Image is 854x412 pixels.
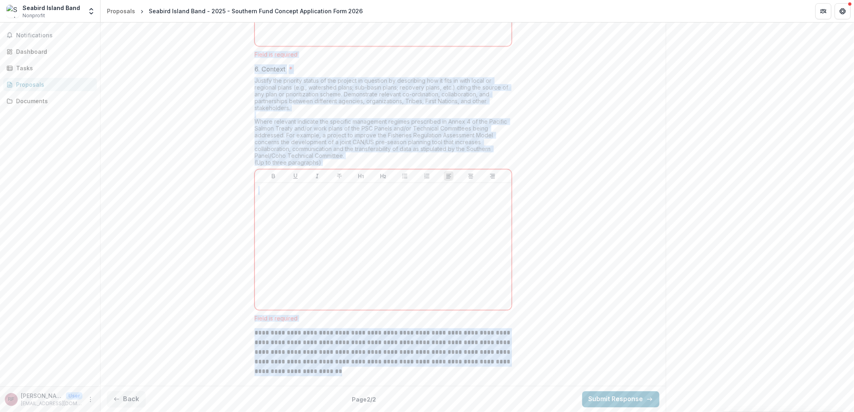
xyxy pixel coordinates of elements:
button: Align Right [488,171,497,181]
button: Get Help [835,3,851,19]
div: Dashboard [16,47,90,56]
button: More [86,395,95,404]
button: Strike [335,171,344,181]
a: Proposals [104,5,138,17]
button: Notifications [3,29,97,42]
img: Seabird Island Band [6,5,19,18]
div: Rowan Forseth [8,397,14,402]
p: 6. Context [255,64,285,74]
button: Heading 2 [378,171,388,181]
button: Ordered List [422,171,432,181]
a: Documents [3,94,97,108]
div: Proposals [107,7,135,15]
a: Proposals [3,78,97,91]
a: Dashboard [3,45,97,58]
p: [EMAIL_ADDRESS][DOMAIN_NAME] [21,400,82,407]
div: Field is required [255,51,512,58]
div: Proposals [16,80,90,89]
button: Align Center [466,171,476,181]
div: Seabird Island Band [23,4,80,12]
span: Nonprofit [23,12,45,19]
button: Open entity switcher [86,3,97,19]
button: Italicize [312,171,322,181]
div: Tasks [16,64,90,72]
button: Bold [269,171,278,181]
p: [PERSON_NAME] [21,392,63,400]
div: Justify the priority status of the project in question by describing how it fits in with local or... [255,77,512,169]
button: Back [107,391,146,407]
span: Notifications [16,32,94,39]
button: Align Left [444,171,454,181]
div: Field is required [255,315,512,322]
button: Underline [291,171,300,181]
div: Seabird Island Band - 2025 - Southern Fund Concept Application Form 2026 [149,7,363,15]
a: Tasks [3,61,97,75]
button: Partners [815,3,831,19]
button: Heading 1 [356,171,366,181]
button: Bullet List [400,171,410,181]
p: User [66,392,82,400]
button: Submit Response [582,391,659,407]
p: Page 2 / 2 [352,395,376,404]
div: Documents [16,97,90,105]
nav: breadcrumb [104,5,366,17]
